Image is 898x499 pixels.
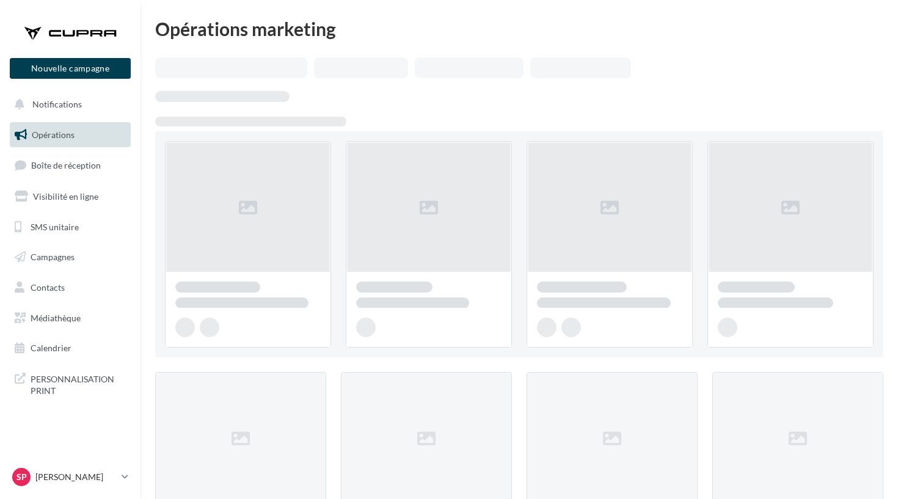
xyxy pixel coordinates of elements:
span: Notifications [32,99,82,109]
p: [PERSON_NAME] [35,471,117,483]
span: Contacts [31,282,65,293]
a: SMS unitaire [7,214,133,240]
span: Campagnes [31,252,75,262]
a: Campagnes [7,244,133,270]
span: Opérations [32,129,75,140]
a: Calendrier [7,335,133,361]
a: PERSONNALISATION PRINT [7,366,133,402]
span: PERSONNALISATION PRINT [31,371,126,397]
span: Calendrier [31,343,71,353]
a: Sp [PERSON_NAME] [10,465,131,489]
button: Nouvelle campagne [10,58,131,79]
div: Opérations marketing [155,20,883,38]
a: Contacts [7,275,133,300]
span: SMS unitaire [31,221,79,231]
span: Boîte de réception [31,160,101,170]
span: Médiathèque [31,313,81,323]
a: Opérations [7,122,133,148]
a: Boîte de réception [7,152,133,178]
a: Visibilité en ligne [7,184,133,209]
a: Médiathèque [7,305,133,331]
span: Visibilité en ligne [33,191,98,202]
span: Sp [16,471,27,483]
button: Notifications [7,92,128,117]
